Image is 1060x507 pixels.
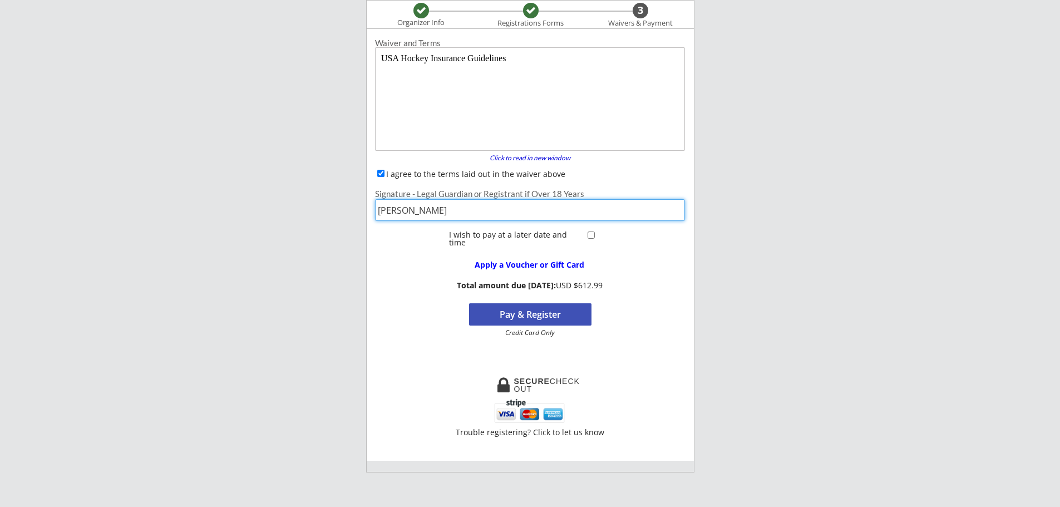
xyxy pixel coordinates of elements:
[474,329,586,336] div: Credit Card Only
[469,303,591,326] button: Pay & Register
[514,377,580,393] div: CHECKOUT
[391,18,452,27] div: Organizer Info
[483,155,578,161] div: Click to read in new window
[375,199,685,221] input: Type full name
[457,280,556,291] strong: Total amount due [DATE]:
[455,429,605,436] div: Trouble registering? Click to let us know
[483,155,578,164] a: Click to read in new window
[453,281,607,291] div: USD $612.99
[514,377,550,386] strong: SECURE
[492,19,569,28] div: Registrations Forms
[458,261,602,269] div: Apply a Voucher or Gift Card
[375,39,685,47] div: Waiver and Terms
[449,231,584,247] div: I wish to pay at a later date and time
[602,19,679,28] div: Waivers & Payment
[386,169,565,179] label: I agree to the terms laid out in the waiver above
[4,4,305,99] body: USA Hockey Insurance Guidelines
[375,190,685,198] div: Signature - Legal Guardian or Registrant if Over 18 Years
[633,4,648,17] div: 3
